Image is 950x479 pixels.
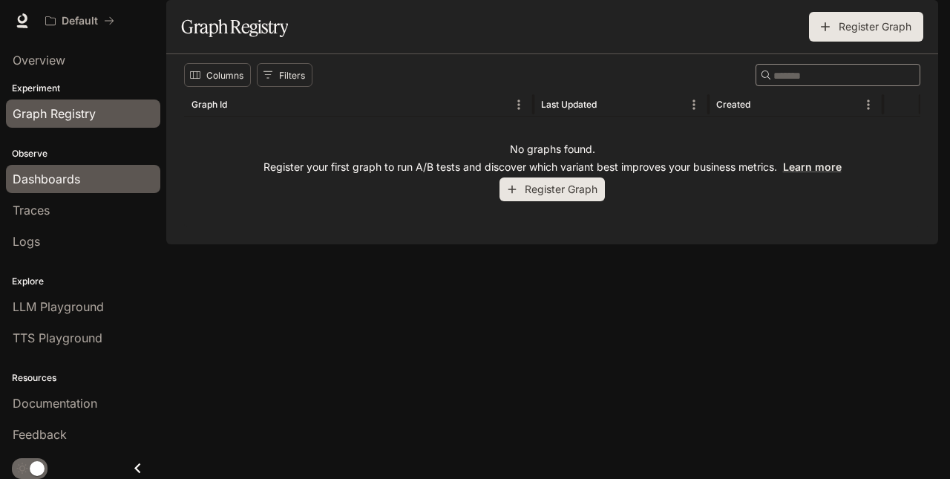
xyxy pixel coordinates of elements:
button: Menu [508,94,530,116]
button: Sort [752,94,774,116]
button: Select columns [184,63,251,87]
button: All workspaces [39,6,121,36]
p: Default [62,15,98,27]
button: Menu [857,94,879,116]
div: Created [716,99,750,110]
a: Learn more [783,160,842,173]
div: Search [756,64,920,86]
button: Menu [683,94,705,116]
p: No graphs found. [510,142,595,157]
button: Register Graph [499,177,605,202]
p: Register your first graph to run A/B tests and discover which variant best improves your business... [263,160,842,175]
button: Sort [229,94,251,116]
h1: Graph Registry [181,12,288,42]
div: Graph Id [191,99,227,110]
button: Show filters [257,63,312,87]
button: Sort [598,94,620,116]
div: Last Updated [541,99,597,110]
button: Register Graph [809,12,923,42]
